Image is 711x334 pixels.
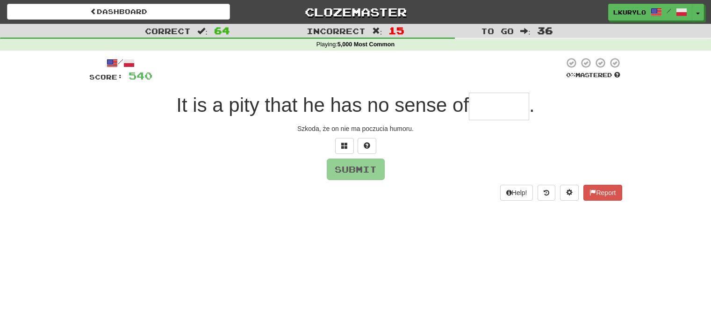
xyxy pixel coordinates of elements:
a: Dashboard [7,4,230,20]
button: Round history (alt+y) [538,185,555,201]
span: 64 [214,25,230,36]
span: Score: [89,73,123,81]
strong: 5,000 Most Common [338,41,395,48]
a: Lkurylo / [608,4,692,21]
span: : [520,27,531,35]
span: It is a pity that he has no sense of [176,94,469,116]
span: 36 [537,25,553,36]
span: Incorrect [307,26,366,36]
span: To go [481,26,514,36]
span: 0 % [566,71,575,79]
button: Submit [327,159,385,180]
span: 540 [129,70,152,81]
button: Report [583,185,622,201]
span: / [667,7,671,14]
span: 15 [388,25,404,36]
span: : [197,27,208,35]
button: Single letter hint - you only get 1 per sentence and score half the points! alt+h [358,138,376,154]
span: Lkurylo [613,8,646,16]
div: Szkoda, że on nie ma poczucia humoru. [89,124,622,133]
span: Correct [145,26,191,36]
button: Help! [500,185,533,201]
span: : [372,27,382,35]
button: Switch sentence to multiple choice alt+p [335,138,354,154]
div: / [89,57,152,69]
div: Mastered [564,71,622,80]
a: Clozemaster [244,4,467,20]
span: . [529,94,535,116]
